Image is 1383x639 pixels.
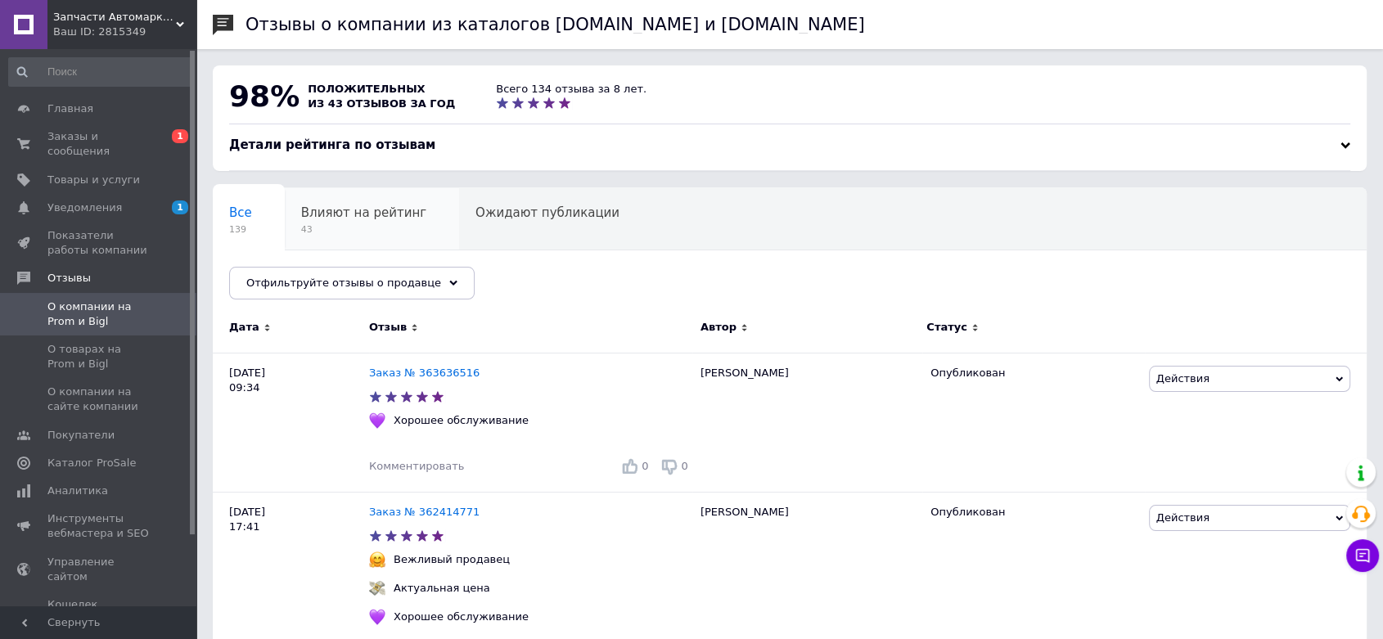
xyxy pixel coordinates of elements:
[213,353,369,492] div: [DATE] 09:34
[475,205,619,220] span: Ожидают публикации
[172,129,188,143] span: 1
[53,25,196,39] div: Ваш ID: 2815349
[47,271,91,286] span: Отзывы
[692,353,922,492] div: [PERSON_NAME]
[47,555,151,584] span: Управление сайтом
[1156,372,1210,385] span: Действия
[496,82,646,97] div: Всего 134 отзыва за 8 лет.
[369,580,385,596] img: :money_with_wings:
[369,551,385,568] img: :hugging_face:
[229,137,435,152] span: Детали рейтинга по отзывам
[369,320,407,335] span: Отзыв
[301,205,426,220] span: Влияют на рейтинг
[390,581,494,596] div: Актуальная цена
[229,320,259,335] span: Дата
[930,505,1136,520] div: Опубликован
[47,101,93,116] span: Главная
[390,610,533,624] div: Хорошее обслуживание
[47,385,151,414] span: О компании на сайте компании
[926,320,967,335] span: Статус
[53,10,176,25] span: Запчасти Автомаркет™
[369,459,464,474] div: Комментировать
[369,412,385,429] img: :purple_heart:
[47,129,151,159] span: Заказы и сообщения
[308,83,425,95] span: положительных
[229,268,407,282] span: Опубликованы без комме...
[8,57,192,87] input: Поиск
[229,223,252,236] span: 139
[47,342,151,371] span: О товарах на Prom и Bigl
[369,609,385,625] img: :purple_heart:
[301,223,426,236] span: 43
[47,200,122,215] span: Уведомления
[369,367,480,379] a: Заказ № 363636516
[47,484,108,498] span: Аналитика
[47,428,115,443] span: Покупатели
[229,79,300,113] span: 98%
[229,205,252,220] span: Все
[1346,539,1379,572] button: Чат с покупателем
[369,460,464,472] span: Комментировать
[47,173,140,187] span: Товары и услуги
[701,320,737,335] span: Автор
[682,460,688,472] span: 0
[246,277,441,289] span: Отфильтруйте отзывы о продавце
[172,200,188,214] span: 1
[390,413,533,428] div: Хорошее обслуживание
[213,250,439,313] div: Опубликованы без комментария
[47,597,151,627] span: Кошелек компании
[930,366,1136,380] div: Опубликован
[390,552,514,567] div: Вежливый продавец
[308,97,455,110] span: из 43 отзывов за год
[47,456,136,470] span: Каталог ProSale
[47,511,151,541] span: Инструменты вебмастера и SEO
[1156,511,1210,524] span: Действия
[369,506,480,518] a: Заказ № 362414771
[47,228,151,258] span: Показатели работы компании
[229,137,1350,154] div: Детали рейтинга по отзывам
[47,299,151,329] span: О компании на Prom и Bigl
[246,15,865,34] h1: Отзывы о компании из каталогов [DOMAIN_NAME] и [DOMAIN_NAME]
[642,460,648,472] span: 0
